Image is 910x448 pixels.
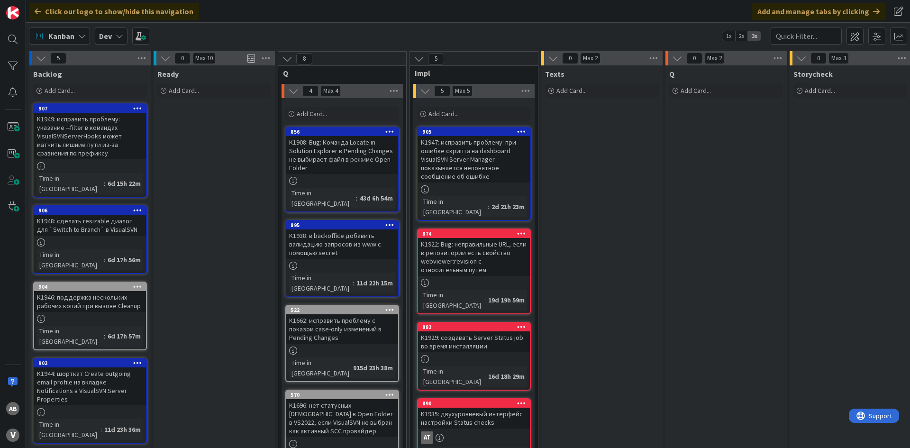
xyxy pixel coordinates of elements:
div: 11d 23h 36m [102,424,143,435]
div: 43d 6h 54m [357,193,395,203]
div: Click our logo to show/hide this navigation [29,3,199,20]
div: 895 [286,221,398,229]
div: 890 [422,400,530,407]
div: Time in [GEOGRAPHIC_DATA] [421,290,484,311]
div: Max 3 [831,56,846,61]
span: Add Card... [45,86,75,95]
div: AB [6,402,19,415]
div: 522K1662: исправить проблему с показом case-only изменений в Pending Changes [286,306,398,344]
div: 905 [418,128,530,136]
div: Time in [GEOGRAPHIC_DATA] [289,188,356,209]
span: : [349,363,351,373]
span: Backlog [33,69,62,79]
input: Quick Filter... [771,27,842,45]
div: 915d 23h 38m [351,363,395,373]
div: 902K1944: шорткат Create outgoing email profile на вкладке Notifications в VisualSVN Server Prope... [34,359,146,405]
div: 6d 15h 22m [105,178,143,189]
div: Time in [GEOGRAPHIC_DATA] [37,173,104,194]
span: 0 [562,53,578,64]
span: Add Card... [169,86,199,95]
div: K1938: в backoffice добавить валидацию запросов из www с помощью secret [286,229,398,259]
div: 6d 17h 56m [105,255,143,265]
div: Max 10 [195,56,213,61]
span: Add Card... [556,86,587,95]
div: K1946: поддержка нескольких рабочих копий при вызове Cleanup [34,291,146,312]
div: 906 [34,206,146,215]
a: 906K1948: сделать resizable диалог для `Switch to Branch` в VisualSVNTime in [GEOGRAPHIC_DATA]:6d... [33,205,147,274]
span: : [104,178,105,189]
span: 8 [296,53,312,64]
div: Max 2 [583,56,598,61]
a: 856K1908: Bug: Команда Locate in Solution Explorer в Pending Changes не выбирает файл в режиме Op... [285,127,399,212]
a: 902K1944: шорткат Create outgoing email profile на вкладке Notifications в VisualSVN Server Prope... [33,358,147,444]
div: 906K1948: сделать resizable диалог для `Switch to Branch` в VisualSVN [34,206,146,236]
span: Storycheck [793,69,833,79]
div: K1935: двухуровневый интерфейс настройки Status checks [418,408,530,429]
span: 1x [722,31,735,41]
span: Add Card... [681,86,711,95]
div: 895 [291,222,398,229]
span: 4 [302,85,318,97]
a: 905K1947: исправить проблему: при ошибке скрипта на dashboard VisualSVN Server Manager показывает... [417,127,531,221]
div: 2d 21h 23m [489,201,527,212]
div: Max 5 [455,89,470,93]
span: Texts [545,69,564,79]
div: Time in [GEOGRAPHIC_DATA] [37,249,104,270]
div: Time in [GEOGRAPHIC_DATA] [289,357,349,378]
div: 570 [291,392,398,398]
div: 570K1696: нет статусных [DEMOGRAPHIC_DATA] в Open Folder в VS2022, если VisualSVN не выбран как а... [286,391,398,437]
span: Kanban [48,30,74,42]
div: 905K1947: исправить проблему: при ошибке скрипта на dashboard VisualSVN Server Manager показывает... [418,128,530,183]
div: AT [421,431,433,444]
div: 890K1935: двухуровневый интерфейс настройки Status checks [418,399,530,429]
span: 0 [686,53,702,64]
a: 874K1922: Bug: неправильные URL, если в репозитории есть свойство webviewer:revision с относитель... [417,229,531,314]
div: 16d 18h 29m [486,371,527,382]
div: 856K1908: Bug: Команда Locate in Solution Explorer в Pending Changes не выбирает файл в режиме Op... [286,128,398,174]
span: 3x [748,31,761,41]
div: 856 [286,128,398,136]
div: 522 [291,307,398,313]
div: 907 [34,104,146,113]
span: Add Card... [805,86,835,95]
div: K1922: Bug: неправильные URL, если в репозитории есть свойство webviewer:revision с относительным... [418,238,530,276]
div: 890 [418,399,530,408]
div: 902 [38,360,146,366]
div: AT [418,431,530,444]
div: K1944: шорткат Create outgoing email profile на вкладке Notifications в VisualSVN Server Properties [34,367,146,405]
div: 882 [422,324,530,330]
a: 882K1929: создавать Server Status job во время инсталляцииTime in [GEOGRAPHIC_DATA]:16d 18h 29m [417,322,531,391]
div: Max 4 [323,89,338,93]
div: 522 [286,306,398,314]
div: Time in [GEOGRAPHIC_DATA] [37,419,100,440]
div: K1948: сделать resizable диалог для `Switch to Branch` в VisualSVN [34,215,146,236]
span: 5 [50,53,66,64]
div: 882K1929: создавать Server Status job во время инсталляции [418,323,530,352]
a: 904K1946: поддержка нескольких рабочих копий при вызове CleanupTime in [GEOGRAPHIC_DATA]:6d 17h 57m [33,282,147,350]
span: : [356,193,357,203]
span: 5 [434,85,450,97]
img: Visit kanbanzone.com [6,6,19,19]
div: Add and manage tabs by clicking [752,3,885,20]
div: Max 2 [707,56,722,61]
a: 895K1938: в backoffice добавить валидацию запросов из www с помощью secretTime in [GEOGRAPHIC_DAT... [285,220,399,297]
span: : [104,331,105,341]
div: 904 [34,283,146,291]
a: 907K1949: исправить проблему: указание --filter в командах VisualSVNServerHooks может матчить лиш... [33,103,147,198]
div: 905 [422,128,530,135]
span: Ready [157,69,179,79]
span: 0 [810,53,827,64]
span: : [484,295,486,305]
div: 874 [418,229,530,238]
div: 882 [418,323,530,331]
span: : [484,371,486,382]
div: Time in [GEOGRAPHIC_DATA] [421,366,484,387]
span: : [353,278,354,288]
span: : [488,201,489,212]
div: K1662: исправить проблему с показом case-only изменений в Pending Changes [286,314,398,344]
div: 906 [38,207,146,214]
div: 19d 19h 59m [486,295,527,305]
div: 11d 22h 15m [354,278,395,288]
span: 2x [735,31,748,41]
div: V [6,429,19,442]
